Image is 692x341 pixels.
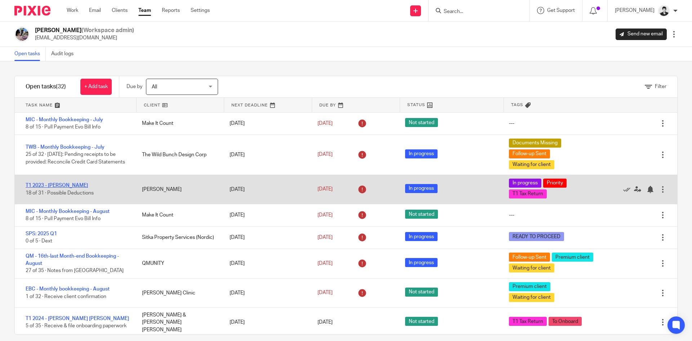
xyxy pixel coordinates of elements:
[318,213,333,218] span: [DATE]
[552,253,593,262] span: Premium client
[405,317,438,326] span: Not started
[135,182,222,197] div: [PERSON_NAME]
[112,7,128,14] a: Clients
[623,186,634,193] a: Mark as done
[509,149,550,158] span: Follow-up Sent
[509,211,514,219] div: ---
[35,34,134,41] p: [EMAIL_ADDRESS][DOMAIN_NAME]
[405,184,438,193] span: In progress
[26,239,52,244] span: 0 of 5 · Dext
[26,125,101,130] span: 8 of 15 · Pull Payment Evo Bill Info
[658,5,670,17] img: squarehead.jpg
[56,84,66,89] span: (32)
[81,27,134,33] span: (Workspace admin)
[14,47,46,61] a: Open tasks
[509,253,550,262] span: Follow-up Sent
[405,232,438,241] span: In progress
[67,7,78,14] a: Work
[26,254,119,266] a: QM - 16th-last Month-end Bookkeeping - August
[135,256,222,271] div: QMUNITY
[14,27,30,42] img: Screen%20Shot%202020-06-25%20at%209.49.30%20AM.png
[509,282,550,291] span: Premium client
[509,120,514,127] div: ---
[26,209,110,214] a: MIC - Monthly Bookkeeping - August
[135,208,222,222] div: Make It Count
[135,148,222,162] div: The Wild Bunch Design Corp
[509,293,554,302] span: Waiting for client
[26,145,105,150] a: TWB - Monthly Bookkeeping - July
[615,7,655,14] p: [PERSON_NAME]
[26,294,106,299] span: 1 of 32 · Receive client confirmation
[26,83,66,91] h1: Open tasks
[26,231,57,236] a: SPS: 2025 Q1
[509,179,541,188] span: In progress
[547,8,575,13] span: Get Support
[222,286,310,300] div: [DATE]
[222,116,310,131] div: [DATE]
[222,182,310,197] div: [DATE]
[318,235,333,240] span: [DATE]
[222,315,310,329] div: [DATE]
[26,216,101,221] span: 8 of 15 · Pull Payment Evo Bill Info
[222,208,310,222] div: [DATE]
[191,7,210,14] a: Settings
[509,189,547,198] span: T1 Tax Return
[35,27,134,34] h2: [PERSON_NAME]
[405,149,438,158] span: In progress
[135,286,222,300] div: [PERSON_NAME] Clinic
[405,118,438,127] span: Not started
[509,232,564,241] span: READY TO PROCEED
[51,47,79,61] a: Audit logs
[405,288,438,297] span: Not started
[26,316,129,321] a: T1 2024 - [PERSON_NAME] [PERSON_NAME]
[509,139,561,148] span: Documents Missing
[318,320,333,325] span: [DATE]
[14,6,50,16] img: Pixie
[138,7,151,14] a: Team
[318,261,333,266] span: [DATE]
[318,290,333,296] span: [DATE]
[318,121,333,126] span: [DATE]
[616,29,667,40] a: Send new email
[152,84,157,89] span: All
[26,117,103,122] a: MIC - Monthly Bookkeeping - July
[222,230,310,245] div: [DATE]
[443,9,508,15] input: Search
[135,116,222,131] div: Make It Count
[222,148,310,162] div: [DATE]
[655,84,666,89] span: Filter
[135,230,222,245] div: Sitka Property Services (Nordic)
[26,183,88,188] a: T1 2023 - [PERSON_NAME]
[222,256,310,271] div: [DATE]
[509,160,554,169] span: Waiting for client
[509,263,554,272] span: Waiting for client
[543,179,567,188] span: Priority
[135,308,222,337] div: [PERSON_NAME] & [PERSON_NAME] [PERSON_NAME]
[549,317,582,326] span: To Onboard
[26,287,110,292] a: EBC - Monthly bookkeeping - August
[26,268,124,274] span: 27 of 35 · Notes from [GEOGRAPHIC_DATA]
[127,83,142,90] p: Due by
[318,187,333,192] span: [DATE]
[162,7,180,14] a: Reports
[405,210,438,219] span: Not started
[89,7,101,14] a: Email
[405,258,438,267] span: In progress
[407,102,425,108] span: Status
[26,191,94,196] span: 18 of 31 · Possible Deductions
[80,79,112,95] a: + Add task
[26,323,127,328] span: 5 of 35 · Receive & file onboarding paperwork
[26,152,125,165] span: 25 of 32 · [DATE]: Pending receipts to be provided: Reconcile Credit Card Statements
[511,102,523,108] span: Tags
[509,317,547,326] span: T1 Tax Return
[318,152,333,157] span: [DATE]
